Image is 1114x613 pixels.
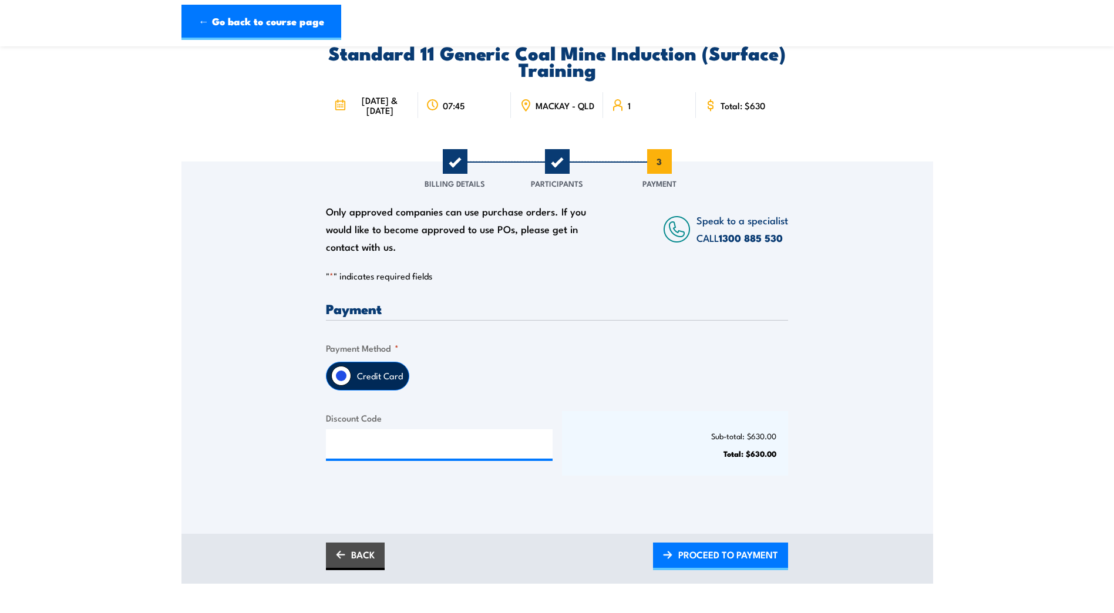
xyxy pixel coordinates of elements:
[326,411,553,425] label: Discount Code
[642,177,677,189] span: Payment
[349,95,410,115] span: [DATE] & [DATE]
[443,149,467,174] span: 1
[536,100,594,110] span: MACKAY - QLD
[326,270,788,282] p: " " indicates required fields
[647,149,672,174] span: 3
[696,213,788,245] span: Speak to a specialist CALL
[531,177,583,189] span: Participants
[719,230,783,245] a: 1300 885 530
[574,432,777,440] p: Sub-total: $630.00
[326,543,385,570] a: BACK
[351,362,409,390] label: Credit Card
[653,543,788,570] a: PROCEED TO PAYMENT
[443,100,465,110] span: 07:45
[678,539,778,570] span: PROCEED TO PAYMENT
[545,149,570,174] span: 2
[326,302,788,315] h3: Payment
[425,177,485,189] span: Billing Details
[181,5,341,40] a: ← Go back to course page
[326,44,788,77] h2: Standard 11 Generic Coal Mine Induction (Surface) Training
[723,447,776,459] strong: Total: $630.00
[326,341,399,355] legend: Payment Method
[628,100,631,110] span: 1
[721,100,765,110] span: Total: $630
[326,203,593,255] div: Only approved companies can use purchase orders. If you would like to become approved to use POs,...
